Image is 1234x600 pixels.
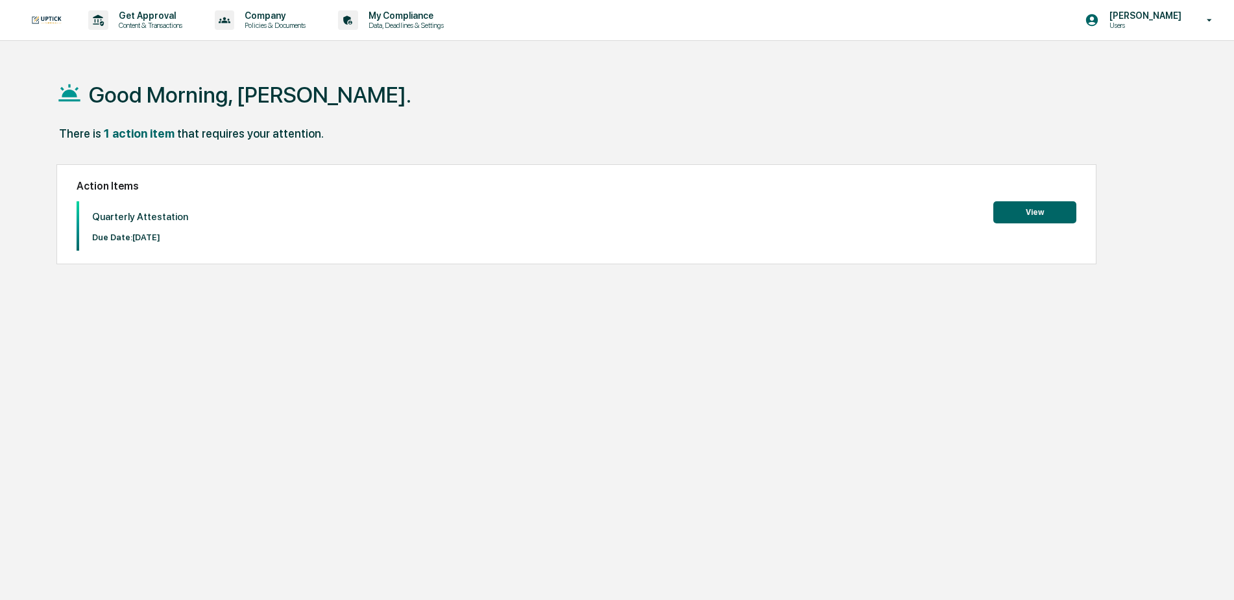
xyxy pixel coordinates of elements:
[1099,10,1188,21] p: [PERSON_NAME]
[104,127,175,140] div: 1 action item
[1099,21,1188,30] p: Users
[108,10,189,21] p: Get Approval
[31,16,62,25] img: logo
[77,180,1076,192] h2: Action Items
[92,211,188,223] p: Quarterly Attestation
[358,10,450,21] p: My Compliance
[358,21,450,30] p: Data, Deadlines & Settings
[59,127,101,140] div: There is
[89,82,411,108] h1: Good Morning, [PERSON_NAME].
[177,127,324,140] div: that requires your attention.
[234,21,312,30] p: Policies & Documents
[993,201,1076,223] button: View
[108,21,189,30] p: Content & Transactions
[92,232,188,242] p: Due Date: [DATE]
[234,10,312,21] p: Company
[993,205,1076,218] a: View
